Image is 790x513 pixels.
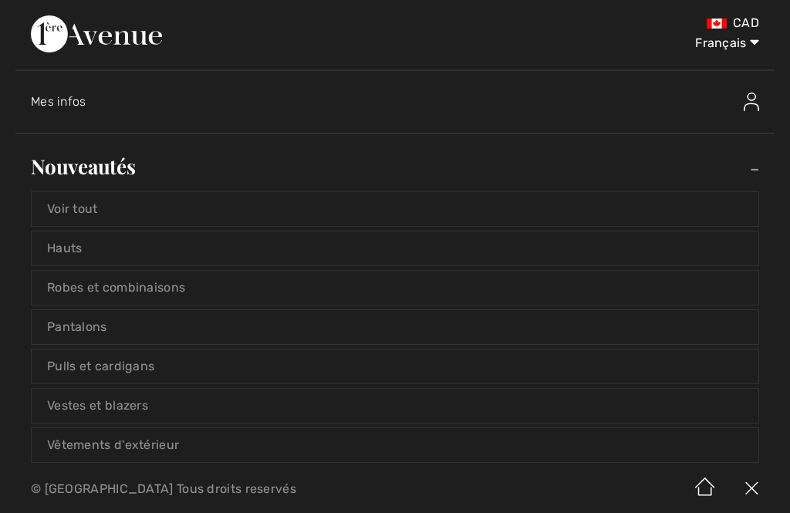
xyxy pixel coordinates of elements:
img: Accueil [682,465,728,513]
a: Pulls et cardigans [32,349,758,383]
img: X [728,465,775,513]
a: Nouveautés [15,150,775,184]
a: Vestes et blazers [32,389,758,423]
a: Voir tout [32,192,758,226]
img: Mes infos [744,93,759,111]
span: Mes infos [31,94,86,109]
p: © [GEOGRAPHIC_DATA] Tous droits reservés [31,484,464,494]
a: Vêtements d'extérieur [32,428,758,462]
div: CAD [465,15,759,31]
a: Pantalons [32,310,758,344]
a: Hauts [32,231,758,265]
img: 1ère Avenue [31,15,162,52]
a: Robes et combinaisons [32,271,758,305]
